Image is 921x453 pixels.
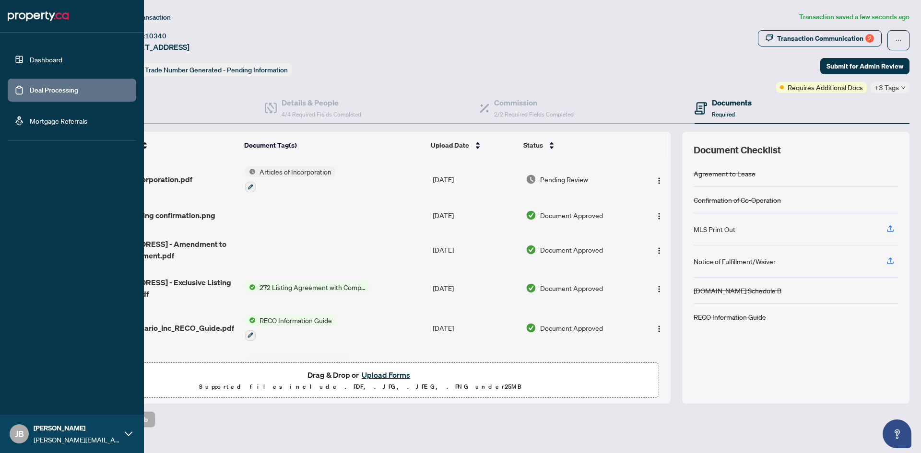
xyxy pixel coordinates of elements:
[540,210,603,221] span: Document Approved
[245,315,336,341] button: Status IconRECO Information Guide
[874,82,899,93] span: +3 Tags
[820,58,909,74] button: Submit for Admin Review
[523,140,543,151] span: Status
[256,315,336,325] span: RECO Information Guide
[883,419,911,448] button: Open asap
[526,283,536,293] img: Document Status
[34,434,120,445] span: [PERSON_NAME][EMAIL_ADDRESS][DOMAIN_NAME]
[520,132,635,159] th: Status
[15,427,24,441] span: JB
[30,116,87,125] a: Mortgage Referrals
[788,82,863,93] span: Requires Additional Docs
[119,63,292,76] div: Status:
[429,348,522,390] td: [DATE]
[145,32,166,40] span: 10340
[651,320,667,336] button: Logo
[256,166,335,177] span: Articles of Incorporation
[777,31,874,46] div: Transaction Communication
[30,55,62,64] a: Dashboard
[307,369,413,381] span: Drag & Drop or
[712,97,752,108] h4: Documents
[758,30,882,46] button: Transaction Communication2
[119,13,171,22] span: View Transaction
[30,86,78,94] a: Deal Processing
[256,282,369,292] span: 272 Listing Agreement with Company Schedule A
[91,132,240,159] th: (9) File Name
[94,277,237,300] span: [STREET_ADDRESS] - Exclusive Listing Agreement.pdf
[694,143,781,157] span: Document Checklist
[429,159,522,200] td: [DATE]
[68,381,653,393] p: Supported files include .PDF, .JPG, .JPEG, .PNG under 25 MB
[145,66,288,74] span: Trade Number Generated - Pending Information
[655,247,663,255] img: Logo
[827,58,903,74] span: Submit for Admin Review
[540,244,603,255] span: Document Approved
[694,256,776,267] div: Notice of Fulfillment/Waiver
[694,195,781,205] div: Confirmation of Co-Operation
[494,97,574,108] h4: Commission
[429,200,522,231] td: [DATE]
[429,307,522,348] td: [DATE]
[865,34,874,43] div: 2
[245,315,256,325] img: Status Icon
[119,41,189,53] span: [STREET_ADDRESS]
[526,323,536,333] img: Document Status
[245,282,369,292] button: Status Icon272 Listing Agreement with Company Schedule A
[651,280,667,296] button: Logo
[694,312,766,322] div: RECO Information Guide
[651,172,667,187] button: Logo
[694,168,756,179] div: Agreement to Lease
[245,356,256,367] img: Status Icon
[901,85,906,90] span: down
[526,210,536,221] img: Document Status
[94,209,215,221] span: 308519 - closing confirmation.png
[655,212,663,220] img: Logo
[895,37,902,44] span: ellipsis
[540,323,603,333] span: Document Approved
[694,285,781,296] div: [DOMAIN_NAME] Schedule B
[651,242,667,257] button: Logo
[359,369,413,381] button: Upload Forms
[34,423,120,433] span: [PERSON_NAME]
[526,174,536,185] img: Document Status
[245,356,351,382] button: Status Icon[DOMAIN_NAME] Schedule B
[540,174,588,185] span: Pending Review
[694,224,735,234] div: MLS Print Out
[240,132,427,159] th: Document Tag(s)
[94,238,237,261] span: [STREET_ADDRESS] - Amendment to Listing Agreement.pdf
[245,282,256,292] img: Status Icon
[282,111,361,118] span: 4/4 Required Fields Completed
[655,177,663,185] img: Logo
[427,132,520,159] th: Upload Date
[62,363,659,398] span: Drag & Drop orUpload FormsSupported files include .PDF, .JPG, .JPEG, .PNG under25MB
[651,208,667,223] button: Logo
[655,285,663,293] img: Logo
[8,9,69,24] img: logo
[245,166,335,192] button: Status IconArticles of Incorporation
[655,325,663,333] img: Logo
[540,283,603,293] span: Document Approved
[494,111,574,118] span: 2/2 Required Fields Completed
[429,231,522,269] td: [DATE]
[256,356,351,367] span: [DOMAIN_NAME] Schedule B
[245,166,256,177] img: Status Icon
[526,244,536,255] img: Document Status
[431,140,469,151] span: Upload Date
[282,97,361,108] h4: Details & People
[712,111,735,118] span: Required
[94,322,234,334] span: 2226565_Ontario_Inc_RECO_Guide.pdf
[429,269,522,307] td: [DATE]
[799,12,909,23] article: Transaction saved a few seconds ago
